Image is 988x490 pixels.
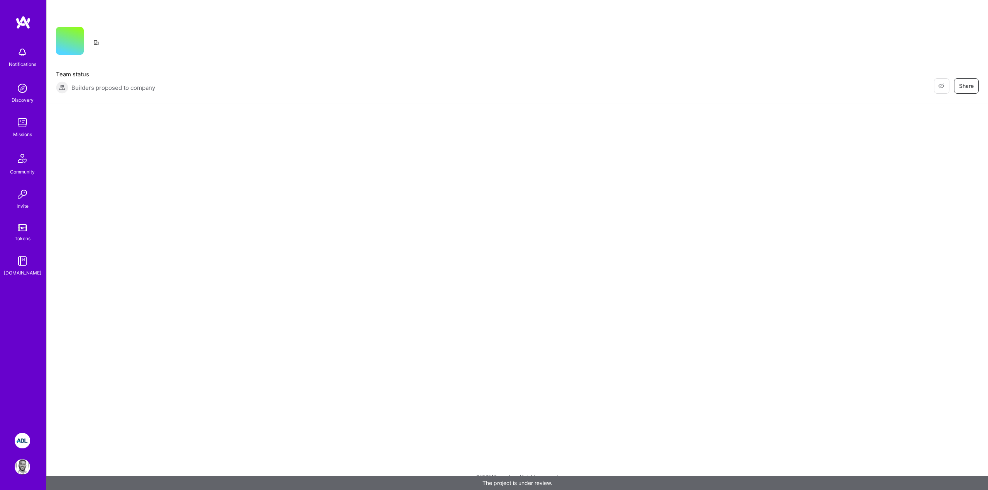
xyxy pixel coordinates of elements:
[4,269,41,277] div: [DOMAIN_NAME]
[13,130,32,138] div: Missions
[15,187,30,202] img: Invite
[93,39,99,45] i: icon CompanyGray
[15,253,30,269] img: guide book
[938,83,944,89] i: icon EyeClosed
[13,149,32,168] img: Community
[18,224,27,231] img: tokens
[15,81,30,96] img: discovery
[9,60,36,68] div: Notifications
[15,433,30,448] img: ADL: Technology Modernization Sprint 1
[15,459,30,475] img: User Avatar
[17,202,29,210] div: Invite
[10,168,35,176] div: Community
[959,82,974,90] span: Share
[12,96,34,104] div: Discovery
[15,234,30,242] div: Tokens
[15,15,31,29] img: logo
[56,70,155,78] span: Team status
[13,459,32,475] a: User Avatar
[56,81,68,94] img: Builders proposed to company
[13,433,32,448] a: ADL: Technology Modernization Sprint 1
[71,84,155,92] span: Builders proposed to company
[15,115,30,130] img: teamwork
[15,45,30,60] img: bell
[46,476,988,490] div: The project is under review.
[954,78,979,94] button: Share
